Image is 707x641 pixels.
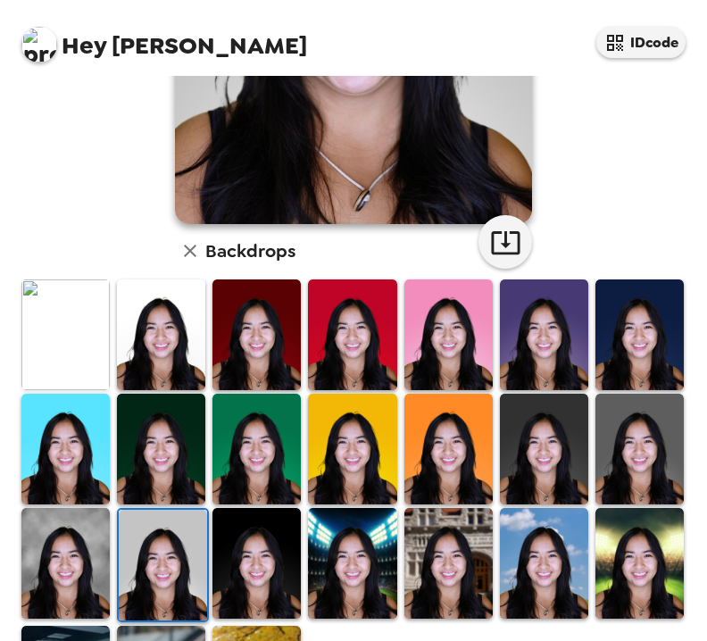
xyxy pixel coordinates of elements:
[21,18,307,58] span: [PERSON_NAME]
[21,279,110,390] img: Original
[62,29,106,62] span: Hey
[205,237,295,265] h6: Backdrops
[596,27,686,58] button: IDcode
[21,27,57,62] img: profile pic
